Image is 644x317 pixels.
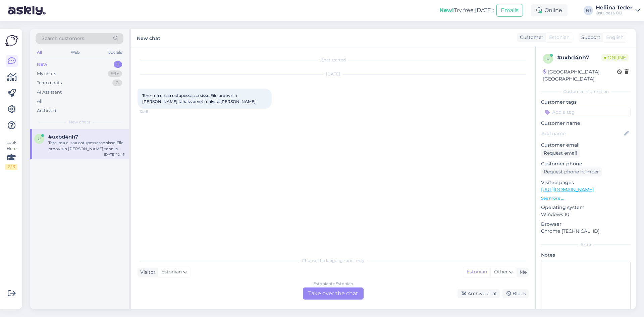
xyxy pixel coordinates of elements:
[439,7,454,13] b: New!
[37,80,62,86] div: Team chats
[48,140,125,152] div: Tere-ma ei saa ostupessasse sisse.Eile proovisin [PERSON_NAME],tahaks arvet maksta.[PERSON_NAME]
[496,4,523,17] button: Emails
[138,258,529,264] div: Choose the language and reply
[458,289,500,298] div: Archive chat
[541,242,631,248] div: Extra
[463,267,490,277] div: Estonian
[541,187,594,193] a: [URL][DOMAIN_NAME]
[42,35,84,42] span: Search customers
[494,269,508,275] span: Other
[303,287,364,300] div: Take over the chat
[37,107,56,114] div: Archived
[596,5,633,10] div: Heliina Teder
[5,34,18,47] img: Askly Logo
[114,61,122,68] div: 1
[517,269,527,276] div: Me
[546,56,550,61] span: u
[584,6,593,15] div: HT
[541,142,631,149] p: Customer email
[531,4,568,16] div: Online
[313,281,353,287] div: Estonian to Estonian
[142,93,256,104] span: Tere-ma ei saa ostupessasse sisse.Eile proovisin [PERSON_NAME],tahaks arvet maksta.[PERSON_NAME]
[107,48,123,57] div: Socials
[541,107,631,117] input: Add a tag
[104,152,125,157] div: [DATE] 12:45
[138,269,156,276] div: Visitor
[541,149,580,158] div: Request email
[541,130,623,137] input: Add name
[541,228,631,235] p: Chrome [TECHNICAL_ID]
[541,89,631,95] div: Customer information
[502,289,529,298] div: Block
[137,33,160,42] label: New chat
[138,57,529,63] div: Chat started
[543,68,617,83] div: [GEOGRAPHIC_DATA], [GEOGRAPHIC_DATA]
[579,34,600,41] div: Support
[541,179,631,186] p: Visited pages
[161,268,182,276] span: Estonian
[541,204,631,211] p: Operating system
[37,98,43,105] div: All
[541,195,631,201] p: See more ...
[112,80,122,86] div: 0
[596,5,640,16] a: Heliina TederOstupesa OÜ
[541,167,602,176] div: Request phone number
[541,252,631,259] p: Notes
[541,160,631,167] p: Customer phone
[36,48,43,57] div: All
[37,70,56,77] div: My chats
[541,99,631,106] p: Customer tags
[541,120,631,127] p: Customer name
[541,211,631,218] p: Windows 10
[138,71,529,77] div: [DATE]
[439,6,494,14] div: Try free [DATE]:
[596,10,633,16] div: Ostupesa OÜ
[69,119,90,125] span: New chats
[541,221,631,228] p: Browser
[5,164,17,170] div: 2 / 3
[37,89,62,96] div: AI Assistant
[549,34,570,41] span: Estonian
[601,54,629,61] span: Online
[69,48,81,57] div: Web
[38,136,41,141] span: u
[48,134,78,140] span: #uxbd4nh7
[557,54,601,62] div: # uxbd4nh7
[606,34,624,41] span: English
[5,140,17,170] div: Look Here
[37,61,47,68] div: New
[517,34,543,41] div: Customer
[140,109,165,114] span: 12:45
[108,70,122,77] div: 99+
